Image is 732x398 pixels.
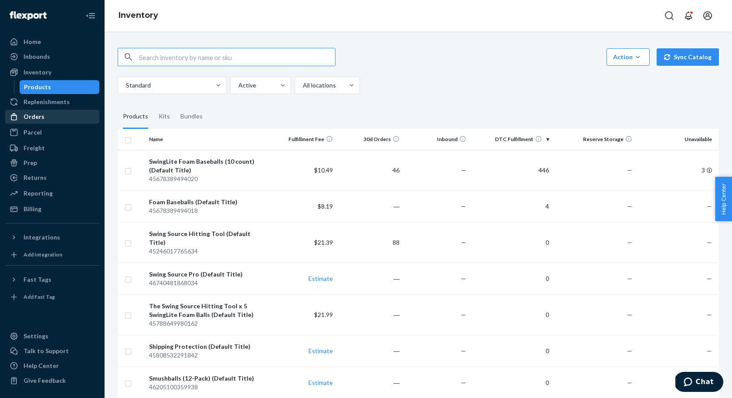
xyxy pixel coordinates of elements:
[149,383,267,391] div: 46205100359938
[5,344,99,358] button: Talk to Support
[149,206,267,215] div: 45678389494018
[125,81,126,90] input: Standard
[302,81,303,90] input: All locations
[680,7,697,24] button: Open notifications
[119,10,158,20] a: Inventory
[149,175,267,183] div: 45678389494020
[24,159,37,167] div: Prep
[24,68,51,77] div: Inventory
[123,105,148,129] div: Products
[336,190,403,222] td: ―
[661,7,678,24] button: Open Search Box
[149,351,267,360] div: 45808532291842
[10,11,47,20] img: Flexport logo
[149,374,267,383] div: Smushballs (12-Pack) (Default Title)
[314,166,333,174] span: $10.49
[24,233,60,242] div: Integrations
[5,171,99,185] a: Returns
[336,294,403,335] td: ―
[314,239,333,246] span: $21.39
[24,189,53,198] div: Reporting
[470,222,553,263] td: 0
[470,150,553,190] td: 446
[627,311,632,318] span: —
[5,50,99,64] a: Inbounds
[5,230,99,244] button: Integrations
[149,279,267,287] div: 46740481868034
[627,347,632,354] span: —
[24,376,66,385] div: Give Feedback
[461,239,466,246] span: —
[112,3,165,28] ol: breadcrumbs
[314,311,333,318] span: $21.99
[24,52,50,61] div: Inbounds
[24,83,51,91] div: Products
[24,251,62,258] div: Add Integration
[461,379,466,386] span: —
[318,202,333,210] span: $8.19
[5,65,99,79] a: Inventory
[336,263,403,294] td: ―
[707,202,712,210] span: —
[139,48,335,66] input: Search inventory by name or sku
[149,198,267,206] div: Foam Baseballs (Default Title)
[24,128,42,137] div: Parcel
[470,294,553,335] td: 0
[613,53,643,61] div: Action
[180,105,203,129] div: Bundles
[24,275,51,284] div: Fast Tags
[24,37,41,46] div: Home
[707,275,712,282] span: —
[627,166,632,174] span: —
[715,177,732,221] button: Help Center
[461,202,466,210] span: —
[24,332,48,341] div: Settings
[5,125,99,139] a: Parcel
[675,372,723,394] iframe: Opens a widget where you can chat to one of our agents
[149,302,267,319] div: The Swing Source Hitting Tool x 5 SwingLite Foam Balls (Default Title)
[627,379,632,386] span: —
[627,239,632,246] span: —
[24,361,59,370] div: Help Center
[149,157,267,175] div: SwingLite Foam Baseballs (10 count) (Default Title)
[24,112,44,121] div: Orders
[270,129,337,150] th: Fulfillment Fee
[159,105,170,129] div: Kits
[403,129,470,150] th: Inbound
[24,205,41,213] div: Billing
[461,275,466,282] span: —
[5,359,99,373] a: Help Center
[707,311,712,318] span: —
[552,129,636,150] th: Reserve Storage
[24,293,55,300] div: Add Fast Tag
[5,95,99,109] a: Replenishments
[336,222,403,263] td: 88
[336,129,403,150] th: 30d Orders
[308,347,333,354] a: Estimate
[5,273,99,287] button: Fast Tags
[149,270,267,279] div: Swing Source Pro (Default Title)
[470,335,553,367] td: 0
[5,35,99,49] a: Home
[82,7,99,24] button: Close Navigation
[707,239,712,246] span: —
[149,342,267,351] div: Shipping Protection (Default Title)
[149,229,267,247] div: Swing Source Hitting Tool (Default Title)
[146,129,270,150] th: Name
[24,144,45,152] div: Freight
[699,7,716,24] button: Open account menu
[5,202,99,216] a: Billing
[5,329,99,343] a: Settings
[5,141,99,155] a: Freight
[5,186,99,200] a: Reporting
[24,347,69,355] div: Talk to Support
[470,129,553,150] th: DTC Fulfillment
[20,80,100,94] a: Products
[5,110,99,124] a: Orders
[24,173,47,182] div: Returns
[336,150,403,190] td: 46
[627,202,632,210] span: —
[636,129,719,150] th: Unavailable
